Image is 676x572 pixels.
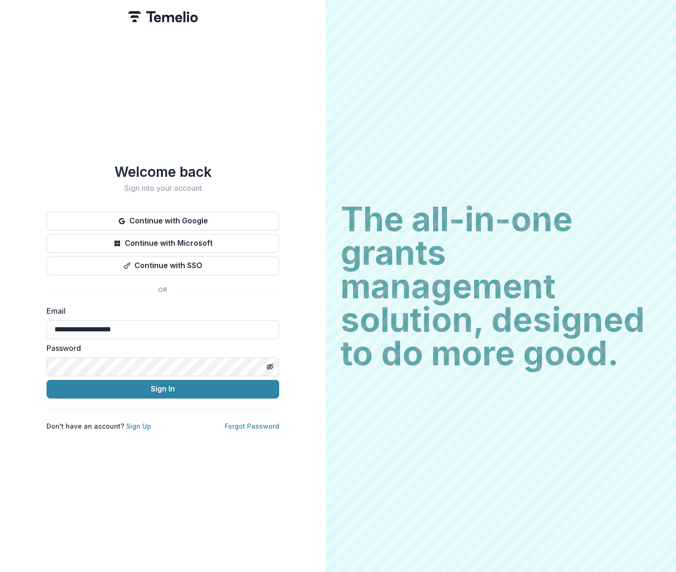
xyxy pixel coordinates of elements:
[47,163,279,180] h1: Welcome back
[128,11,198,22] img: Temelio
[47,184,279,193] h2: Sign into your account
[47,256,279,275] button: Continue with SSO
[262,359,277,374] button: Toggle password visibility
[225,422,279,430] a: Forgot Password
[47,212,279,230] button: Continue with Google
[47,305,274,316] label: Email
[126,422,151,430] a: Sign Up
[47,421,151,431] p: Don't have an account?
[47,380,279,398] button: Sign In
[47,234,279,253] button: Continue with Microsoft
[47,343,274,354] label: Password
